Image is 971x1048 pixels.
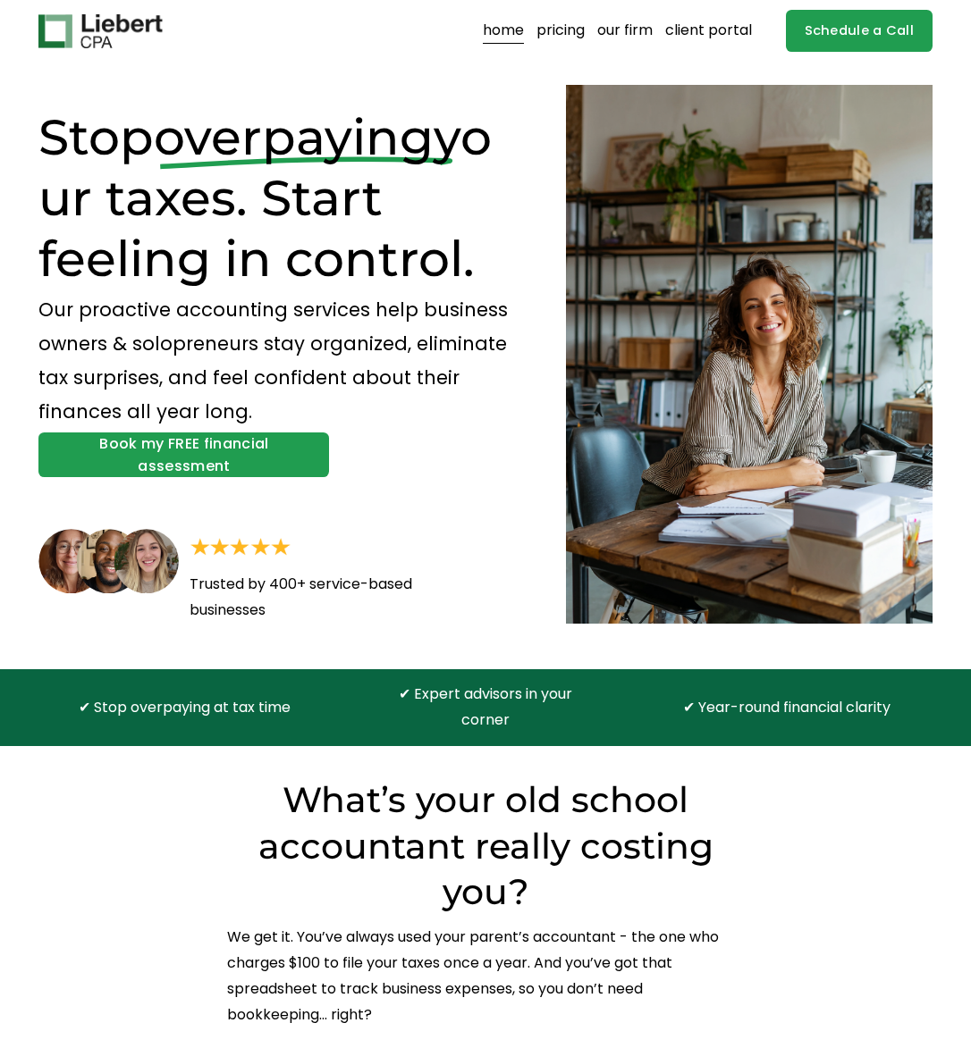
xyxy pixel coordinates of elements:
h1: Stop your taxes. Start feeling in control. [38,107,518,289]
p: Trusted by 400+ service-based businesses [190,572,480,624]
a: home [483,17,524,46]
p: We get it. You’ve always used your parent’s accountant - the one who charges $100 to file your ta... [227,925,744,1027]
span: overpaying [154,107,434,167]
p: ✔ Year-round financial clarity [679,695,895,721]
p: ✔ Expert advisors in your corner [377,682,594,734]
img: Liebert CPA [38,14,162,48]
a: Book my FREE financial assessment [38,432,329,477]
a: Schedule a Call [786,10,933,52]
p: ✔ Stop overpaying at tax time [77,695,293,721]
h2: What’s your old school accountant really costing you? [227,777,744,915]
p: Our proactive accounting services help business owners & solopreneurs stay organized, eliminate t... [38,293,518,430]
a: our firm [597,17,653,46]
a: pricing [536,17,585,46]
a: client portal [665,17,752,46]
